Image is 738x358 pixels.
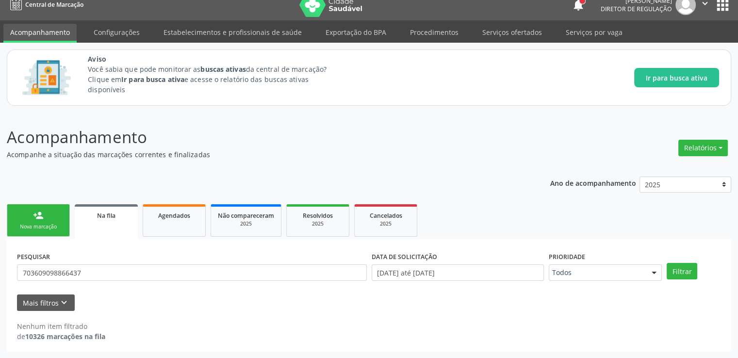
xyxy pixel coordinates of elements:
input: Selecione um intervalo [372,264,544,281]
span: Cancelados [370,212,402,220]
div: 2025 [294,220,342,228]
strong: Ir para busca ativa [121,75,184,84]
a: Estabelecimentos e profissionais de saúde [157,24,309,41]
a: Exportação do BPA [319,24,393,41]
span: Ir para busca ativa [646,73,707,83]
div: 2025 [361,220,410,228]
strong: buscas ativas [200,65,246,74]
a: Acompanhamento [3,24,77,43]
span: Diretor de regulação [601,5,672,13]
span: Não compareceram [218,212,274,220]
label: Prioridade [549,249,585,264]
div: Nenhum item filtrado [17,321,105,331]
strong: 10326 marcações na fila [25,332,105,341]
span: Resolvidos [303,212,333,220]
a: Serviços por vaga [559,24,629,41]
span: Agendados [158,212,190,220]
span: Todos [552,268,642,277]
button: Filtrar [667,263,697,279]
span: Aviso [88,54,344,64]
a: Procedimentos [403,24,465,41]
img: Imagem de CalloutCard [19,56,74,99]
p: Ano de acompanhamento [550,177,636,189]
p: Acompanhe a situação das marcações correntes e finalizadas [7,149,514,160]
div: 2025 [218,220,274,228]
a: Configurações [87,24,147,41]
button: Mais filtroskeyboard_arrow_down [17,294,75,311]
div: person_add [33,210,44,221]
input: Nome, CNS [17,264,367,281]
a: Serviços ofertados [476,24,549,41]
p: Acompanhamento [7,125,514,149]
button: Relatórios [678,140,728,156]
label: PESQUISAR [17,249,50,264]
p: Você sabia que pode monitorar as da central de marcação? Clique em e acesse o relatório das busca... [88,64,344,95]
span: Na fila [97,212,115,220]
div: de [17,331,105,342]
i: keyboard_arrow_down [59,297,69,308]
span: Central de Marcação [25,0,83,9]
label: DATA DE SOLICITAÇÃO [372,249,437,264]
div: Nova marcação [14,223,63,230]
button: Ir para busca ativa [634,68,719,87]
